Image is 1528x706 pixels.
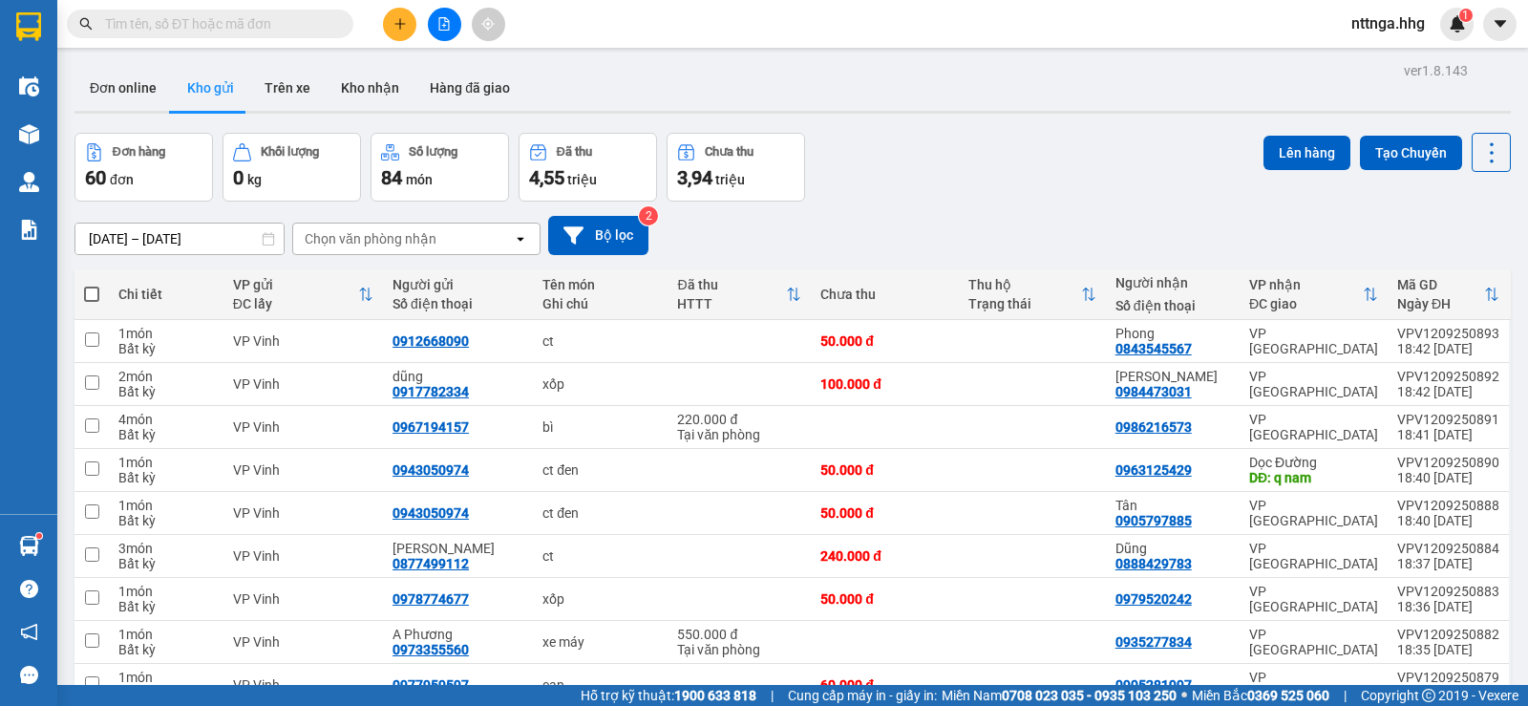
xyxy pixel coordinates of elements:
[326,65,414,111] button: Kho nhận
[567,172,597,187] span: triệu
[1249,296,1363,311] div: ĐC giao
[1404,60,1468,81] div: ver 1.8.143
[788,685,937,706] span: Cung cấp máy in - giấy in:
[1115,341,1192,356] div: 0843545567
[233,376,373,392] div: VP Vinh
[1397,277,1484,292] div: Mã GD
[557,145,592,159] div: Đã thu
[247,172,262,187] span: kg
[542,296,658,311] div: Ghi chú
[1249,670,1378,700] div: VP [GEOGRAPHIC_DATA]
[393,277,523,292] div: Người gửi
[75,224,284,254] input: Select a date range.
[820,333,948,349] div: 50.000 đ
[1263,136,1350,170] button: Lên hàng
[529,166,564,189] span: 4,55
[118,599,214,614] div: Bất kỳ
[677,427,801,442] div: Tại văn phòng
[548,216,648,255] button: Bộ lọc
[118,541,214,556] div: 3 món
[668,269,811,320] th: Toggle SortBy
[513,231,528,246] svg: open
[1247,688,1329,703] strong: 0369 525 060
[1115,556,1192,571] div: 0888429783
[233,462,373,478] div: VP Vinh
[118,412,214,427] div: 4 món
[1249,455,1378,470] div: Dọc Đường
[233,296,358,311] div: ĐC lấy
[1397,470,1499,485] div: 18:40 [DATE]
[1181,692,1187,699] span: ⚪️
[1115,326,1230,341] div: Phong
[1397,670,1499,685] div: VPV1209250879
[1249,627,1378,657] div: VP [GEOGRAPHIC_DATA]
[820,591,948,607] div: 50.000 đ
[1115,369,1230,384] div: Chị Huyền
[393,642,469,657] div: 0973355560
[1397,296,1484,311] div: Ngày ĐH
[771,685,774,706] span: |
[1336,11,1440,35] span: nttnga.hhg
[118,642,214,657] div: Bất kỳ
[1115,513,1192,528] div: 0905797885
[1449,15,1466,32] img: icon-new-feature
[1397,427,1499,442] div: 18:41 [DATE]
[1388,269,1509,320] th: Toggle SortBy
[393,462,469,478] div: 0943050974
[1397,685,1499,700] div: 18:33 [DATE]
[233,333,373,349] div: VP Vinh
[1397,326,1499,341] div: VPV1209250893
[1249,277,1363,292] div: VP nhận
[172,65,249,111] button: Kho gửi
[677,627,801,642] div: 550.000 đ
[1115,419,1192,435] div: 0986216573
[1397,584,1499,599] div: VPV1209250883
[118,341,214,356] div: Bất kỳ
[409,145,457,159] div: Số lượng
[1115,541,1230,556] div: Dũng
[36,533,42,539] sup: 1
[233,166,244,189] span: 0
[705,145,753,159] div: Chưa thu
[481,17,495,31] span: aim
[1249,498,1378,528] div: VP [GEOGRAPHIC_DATA]
[19,536,39,556] img: warehouse-icon
[437,17,451,31] span: file-add
[542,548,658,564] div: ct
[542,505,658,521] div: ct đen
[1249,412,1378,442] div: VP [GEOGRAPHIC_DATA]
[1002,688,1177,703] strong: 0708 023 035 - 0935 103 250
[1397,642,1499,657] div: 18:35 [DATE]
[820,462,948,478] div: 50.000 đ
[393,17,407,31] span: plus
[1397,541,1499,556] div: VPV1209250884
[639,206,658,225] sup: 2
[110,172,134,187] span: đơn
[118,427,214,442] div: Bất kỳ
[20,623,38,641] span: notification
[233,419,373,435] div: VP Vinh
[118,556,214,571] div: Bất kỳ
[677,412,801,427] div: 220.000 đ
[581,685,756,706] span: Hỗ trợ kỹ thuật:
[1115,677,1192,693] div: 0905281997
[542,677,658,693] div: can
[820,677,948,693] div: 60.000 đ
[393,556,469,571] div: 0877499112
[542,419,658,435] div: bì
[19,172,39,192] img: warehouse-icon
[820,548,948,564] div: 240.000 đ
[233,277,358,292] div: VP gửi
[393,677,469,693] div: 0977959597
[820,505,948,521] div: 50.000 đ
[383,8,416,41] button: plus
[1249,470,1378,485] div: DĐ: q nam
[1249,369,1378,399] div: VP [GEOGRAPHIC_DATA]
[305,229,436,248] div: Chọn văn phòng nhận
[20,580,38,598] span: question-circle
[118,470,214,485] div: Bất kỳ
[19,220,39,240] img: solution-icon
[1492,15,1509,32] span: caret-down
[677,277,786,292] div: Đã thu
[1192,685,1329,706] span: Miền Bắc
